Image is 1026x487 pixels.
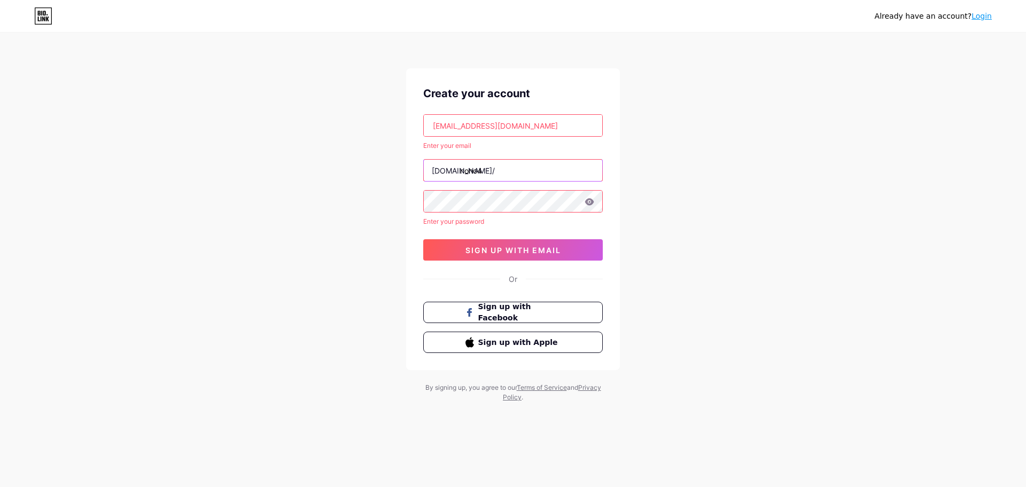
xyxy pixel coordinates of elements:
button: sign up with email [423,239,603,261]
div: Already have an account? [875,11,992,22]
input: Email [424,115,602,136]
a: Login [971,12,992,20]
div: [DOMAIN_NAME]/ [432,165,495,176]
button: Sign up with Facebook [423,302,603,323]
div: Create your account [423,85,603,101]
div: By signing up, you agree to our and . [422,383,604,402]
button: Sign up with Apple [423,332,603,353]
span: Sign up with Facebook [478,301,561,324]
div: Enter your email [423,141,603,151]
span: Sign up with Apple [478,337,561,348]
div: Enter your password [423,217,603,226]
input: username [424,160,602,181]
div: Or [509,273,517,285]
span: sign up with email [465,246,561,255]
a: Terms of Service [517,383,567,391]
